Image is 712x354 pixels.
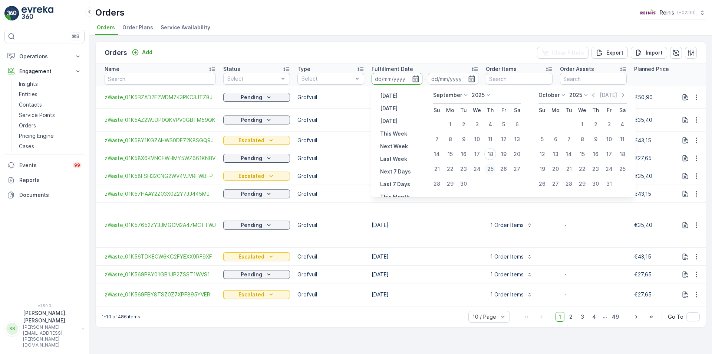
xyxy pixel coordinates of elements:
[590,118,601,130] div: 2
[238,253,264,260] p: Escalated
[576,163,588,175] div: 22
[142,49,152,56] p: Add
[241,94,262,101] p: Pending
[105,253,216,260] a: zWaste_01K56TDKECW6KG2FYEXX9RF9XF
[576,118,588,130] div: 1
[105,73,216,85] input: Search
[105,271,216,278] a: zWaste_01K569P8Y01GB1JP2ZSST1WVS1
[105,190,216,198] a: zWaste_01K57HAAY2Z03X0Z2Y7JJ445MJ
[424,74,426,83] p: -
[576,104,589,117] th: Wednesday
[19,191,82,199] p: Documents
[297,221,364,229] p: Grofvuil
[105,94,216,101] span: zWaste_01K5BZAD2F2WDM7K3PKC3JTZ8J
[105,137,216,144] span: zWaste_01K58Y1KGZAHWS0DF72K8SGQ9J
[368,86,482,109] td: [DATE]
[105,155,216,162] a: zWaste_01K58X6KVNCEWHMY5WZ661KNBV
[444,148,456,160] div: 15
[457,104,470,117] th: Tuesday
[458,178,469,190] div: 30
[223,154,290,163] button: Pending
[535,104,549,117] th: Sunday
[576,133,588,145] div: 8
[4,303,85,308] span: v 1.50.3
[536,148,548,160] div: 12
[430,104,444,117] th: Sunday
[122,24,153,31] span: Order Plans
[566,312,576,322] span: 2
[223,221,290,230] button: Pending
[444,104,457,117] th: Monday
[634,191,651,197] span: €43,15
[16,141,85,152] a: Cases
[484,163,496,175] div: 25
[129,48,155,57] button: Add
[97,24,115,31] span: Orders
[511,148,523,160] div: 20
[471,133,483,145] div: 10
[589,312,599,322] span: 4
[431,133,443,145] div: 7
[377,129,410,138] button: This Week
[591,47,628,59] button: Export
[380,168,411,175] p: Next 7 Days
[223,290,290,299] button: Escalated
[19,101,42,108] p: Contacts
[431,178,443,190] div: 28
[677,10,696,16] p: ( +02:00 )
[634,117,652,123] span: €35,40
[380,130,407,137] p: This Week
[609,312,622,322] span: 49
[576,148,588,160] div: 15
[472,91,485,99] p: 2025
[368,131,482,149] td: [DATE]
[4,173,85,188] a: Reports
[563,148,575,160] div: 14
[241,190,262,198] p: Pending
[563,163,575,175] div: 21
[372,65,413,73] p: Fulfillment Date
[486,251,537,263] button: 1 Order Items
[537,47,589,59] button: Clear Filters
[590,148,601,160] div: 16
[486,219,537,231] button: 1 Order Items
[634,222,652,228] span: €35,40
[634,65,669,73] p: Planned Price
[16,131,85,141] a: Pricing Engine
[380,143,408,150] p: Next Week
[634,271,652,277] span: €27,65
[577,312,587,322] span: 3
[223,116,290,124] button: Pending
[639,9,657,17] img: Reinis-Logo-Vrijstaand_Tekengebied-1-copy2_aBO4n7j.png
[105,48,127,58] p: Orders
[668,313,683,321] span: Go To
[486,65,517,73] p: Order Items
[4,158,85,173] a: Events99
[19,68,70,75] p: Engagement
[550,148,561,160] div: 13
[16,120,85,131] a: Orders
[490,271,524,278] p: 1 Order Items
[368,266,482,283] td: [DATE]
[498,118,510,130] div: 5
[297,253,364,260] p: Grofvuil
[19,143,34,150] p: Cases
[484,148,496,160] div: 18
[428,73,479,85] input: dd/mm/yyyy
[486,289,537,301] button: 1 Order Items
[603,118,615,130] div: 3
[105,291,216,298] a: zWaste_01K569FBY8TSZ0Z7XPF895YVER
[223,65,240,73] p: Status
[550,133,561,145] div: 6
[23,309,79,324] p: [PERSON_NAME].[PERSON_NAME]
[380,155,407,163] p: Last Week
[590,178,601,190] div: 30
[238,291,264,298] p: Escalated
[368,185,482,203] td: [DATE]
[223,93,290,102] button: Pending
[372,73,422,85] input: dd/mm/yyyy
[576,178,588,190] div: 29
[377,167,414,176] button: Next 7 Days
